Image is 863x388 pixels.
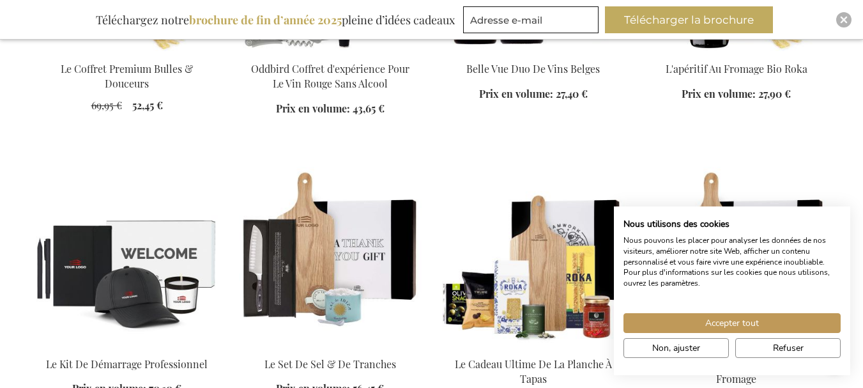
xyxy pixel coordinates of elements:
a: Belle Vue Duo De Vins Belges [442,46,625,58]
div: Close [836,12,852,27]
p: Nous pouvons les placer pour analyser les données de nos visiteurs, améliorer notre site Web, aff... [623,235,841,289]
a: L'apéritif Au Fromage Bio Roka [645,46,828,58]
div: Téléchargez notre pleine d’idées cadeaux [90,6,461,33]
a: Belle Vue Duo De Vins Belges [466,62,600,75]
a: Le Kit De Démarrage Professionnel [46,357,208,371]
span: 69,95 € [91,98,122,112]
span: 52,45 € [132,98,163,112]
img: The Salt & Slice Set Exclusive Business Gift [239,167,422,346]
a: Prix en volume: 43,65 € [276,102,385,116]
h2: Nous utilisons des cookies [623,219,841,230]
span: 27,90 € [758,87,791,100]
button: Refuser tous les cookies [735,338,841,358]
a: The Professional Starter Kit [36,341,218,353]
button: Accepter tous les cookies [623,313,841,333]
input: Adresse e-mail [463,6,599,33]
a: La Collection De Plateaux De Fromage [669,357,804,385]
span: 27,40 € [556,87,588,100]
span: Refuser [773,341,804,355]
a: Le Coffret Premium Bulles & Douceurs [61,62,193,90]
span: 43,65 € [353,102,385,115]
a: The Premium Bubbles & Bites Set [36,46,218,58]
a: Le Cadeau Ultime De La Planche À Tapas [455,357,612,385]
button: Ajustez les préférences de cookie [623,338,729,358]
a: Oddbird Coffret d'expérience Pour Le Vin Rouge Sans Alcool [251,62,409,90]
button: Télécharger la brochure [605,6,773,33]
a: Prix en volume: 27,40 € [479,87,588,102]
a: L'apéritif Au Fromage Bio Roka [666,62,807,75]
img: The Cheese Board Collection [645,167,828,346]
img: Close [840,16,848,24]
span: Accepter tout [705,316,759,330]
a: Oddbird Non-Alcoholic Red Wine Experience Box [239,46,422,58]
a: The Salt & Slice Set Exclusive Business Gift [239,341,422,353]
a: Prix en volume: 27,90 € [682,87,791,102]
form: marketing offers and promotions [463,6,602,37]
a: Le Set De Sel & De Tranches [264,357,396,371]
span: Non, ajuster [652,341,700,355]
a: The Ultimate Tapas Board Gift [442,341,625,353]
img: The Ultimate Tapas Board Gift [442,167,625,346]
img: The Professional Starter Kit [36,167,218,346]
span: Prix en volume: [479,87,553,100]
span: Prix en volume: [682,87,756,100]
b: brochure de fin d’année 2025 [189,12,342,27]
span: Prix en volume: [276,102,350,115]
